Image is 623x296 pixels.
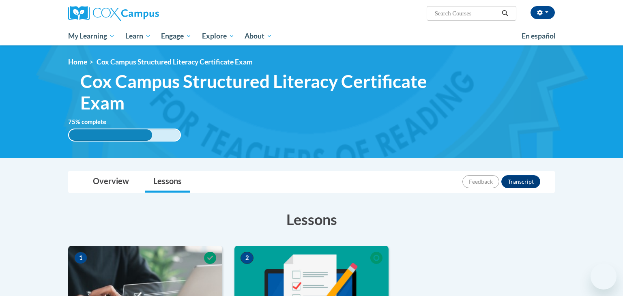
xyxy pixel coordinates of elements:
a: About [240,27,278,45]
a: Learn [120,27,156,45]
span: My Learning [68,31,115,41]
span: Learn [125,31,151,41]
a: Home [68,58,87,66]
button: Account Settings [531,6,555,19]
span: 2 [241,252,253,264]
span: Cox Campus Structured Literacy Certificate Exam [97,58,253,66]
h3: Lessons [68,209,555,230]
span: 1 [74,252,87,264]
span: Explore [202,31,234,41]
a: En español [516,28,561,45]
span: Cox Campus Structured Literacy Certificate Exam [80,71,443,114]
label: % complete [68,118,115,127]
span: About [245,31,272,41]
span: Engage [161,31,191,41]
span: En español [522,32,556,40]
button: Transcript [501,175,540,188]
a: Explore [197,27,240,45]
button: Feedback [462,175,499,188]
div: Main menu [56,27,567,45]
a: Overview [85,171,137,193]
div: 75% [69,129,152,141]
button: Search [499,9,511,18]
iframe: Button to launch messaging window [591,264,617,290]
img: Cox Campus [68,6,159,21]
span: 75 [68,118,75,125]
a: Lessons [145,171,190,193]
a: Engage [156,27,197,45]
input: Search Courses [434,9,499,18]
a: Cox Campus [68,6,222,21]
a: My Learning [63,27,120,45]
